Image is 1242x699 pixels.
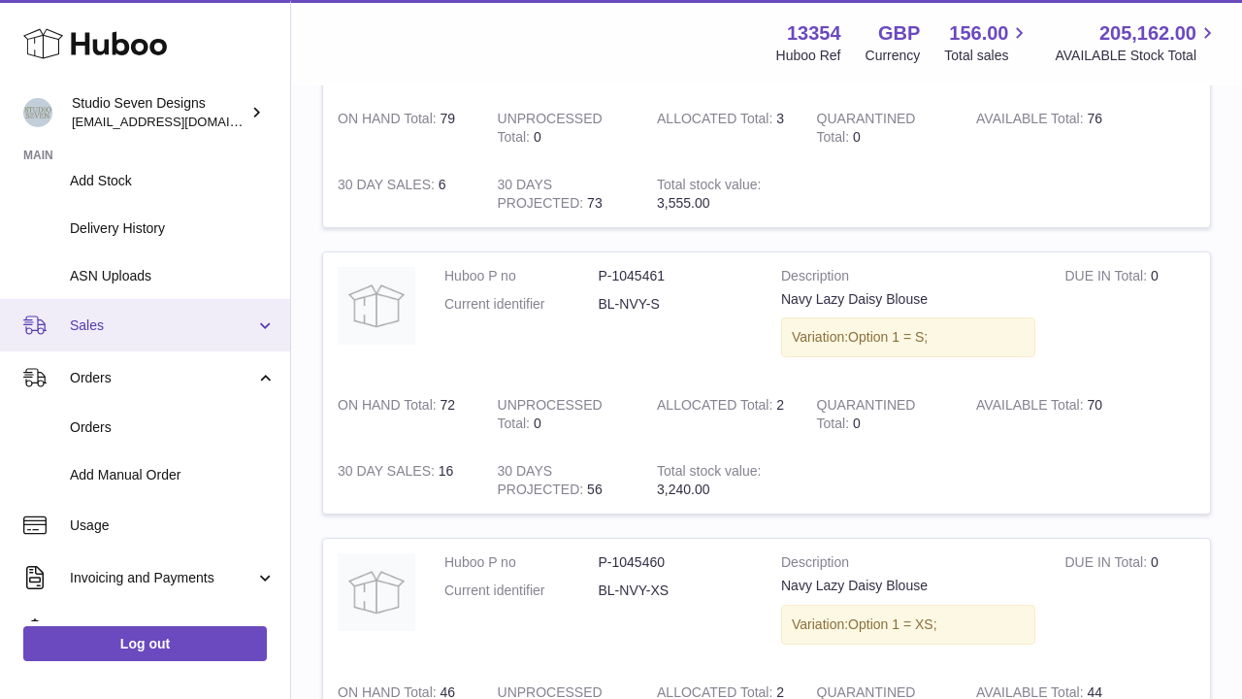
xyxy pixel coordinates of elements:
span: 0 [853,129,861,145]
dd: BL-NVY-XS [599,582,753,600]
div: Currency [866,47,921,65]
strong: 30 DAY SALES [338,463,439,483]
strong: Description [781,553,1035,577]
div: Studio Seven Designs [72,94,246,131]
strong: Description [781,267,1035,290]
img: contact.studiosevendesigns@gmail.com [23,98,52,127]
strong: ALLOCATED Total [657,111,776,131]
td: 73 [483,161,643,227]
strong: ALLOCATED Total [657,397,776,417]
td: 56 [483,448,643,514]
strong: 13354 [787,20,841,47]
strong: ON HAND Total [338,397,441,417]
dd: P-1045461 [599,267,753,285]
span: 0 [853,416,861,431]
dt: Huboo P no [444,553,599,572]
strong: 30 DAYS PROJECTED [498,177,588,216]
span: Usage [70,516,276,535]
span: Cases [70,621,276,640]
dt: Current identifier [444,295,599,314]
div: Variation: [781,317,1035,357]
span: 156.00 [949,20,1008,47]
strong: DUE IN Total [1064,554,1150,575]
span: Option 1 = S; [848,329,928,345]
a: 156.00 Total sales [944,20,1030,65]
a: Log out [23,626,267,661]
span: Orders [70,418,276,437]
img: product image [338,553,415,631]
span: Total sales [944,47,1030,65]
dt: Huboo P no [444,267,599,285]
td: 79 [323,95,483,161]
td: 0 [483,382,643,448]
td: 3 [642,95,802,161]
strong: Total stock value [657,177,761,197]
td: 70 [962,382,1122,448]
strong: DUE IN Total [1064,268,1150,288]
strong: Total stock value [657,463,761,483]
td: 72 [323,382,483,448]
strong: QUARANTINED Total [817,111,916,150]
td: 0 [1050,252,1210,383]
td: 16 [323,448,483,514]
span: Add Stock [70,172,276,190]
dd: BL-NVY-S [599,295,753,314]
dd: P-1045460 [599,553,753,572]
div: Navy Lazy Daisy Blouse [781,577,1035,595]
strong: AVAILABLE Total [976,111,1087,131]
td: 2 [642,382,802,448]
a: 205,162.00 AVAILABLE Stock Total [1055,20,1219,65]
img: product image [338,267,415,345]
span: AVAILABLE Stock Total [1055,47,1219,65]
strong: AVAILABLE Total [976,397,1087,417]
div: Huboo Ref [776,47,841,65]
strong: UNPROCESSED Total [498,111,603,150]
strong: ON HAND Total [338,111,441,131]
strong: UNPROCESSED Total [498,397,603,436]
span: 205,162.00 [1099,20,1196,47]
span: [EMAIL_ADDRESS][DOMAIN_NAME] [72,114,285,129]
span: 3,555.00 [657,195,710,211]
td: 0 [1050,539,1210,669]
span: 3,240.00 [657,482,710,497]
td: 76 [962,95,1122,161]
span: ASN Uploads [70,267,276,285]
td: 0 [483,95,643,161]
strong: GBP [878,20,920,47]
strong: 30 DAYS PROJECTED [498,463,588,502]
div: Navy Lazy Daisy Blouse [781,290,1035,309]
span: Invoicing and Payments [70,569,255,587]
span: Sales [70,316,255,335]
span: Orders [70,369,255,387]
strong: QUARANTINED Total [817,397,916,436]
dt: Current identifier [444,582,599,600]
span: Add Manual Order [70,466,276,484]
span: Delivery History [70,219,276,238]
span: Option 1 = XS; [848,616,936,632]
td: 6 [323,161,483,227]
div: Variation: [781,605,1035,645]
strong: 30 DAY SALES [338,177,439,197]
